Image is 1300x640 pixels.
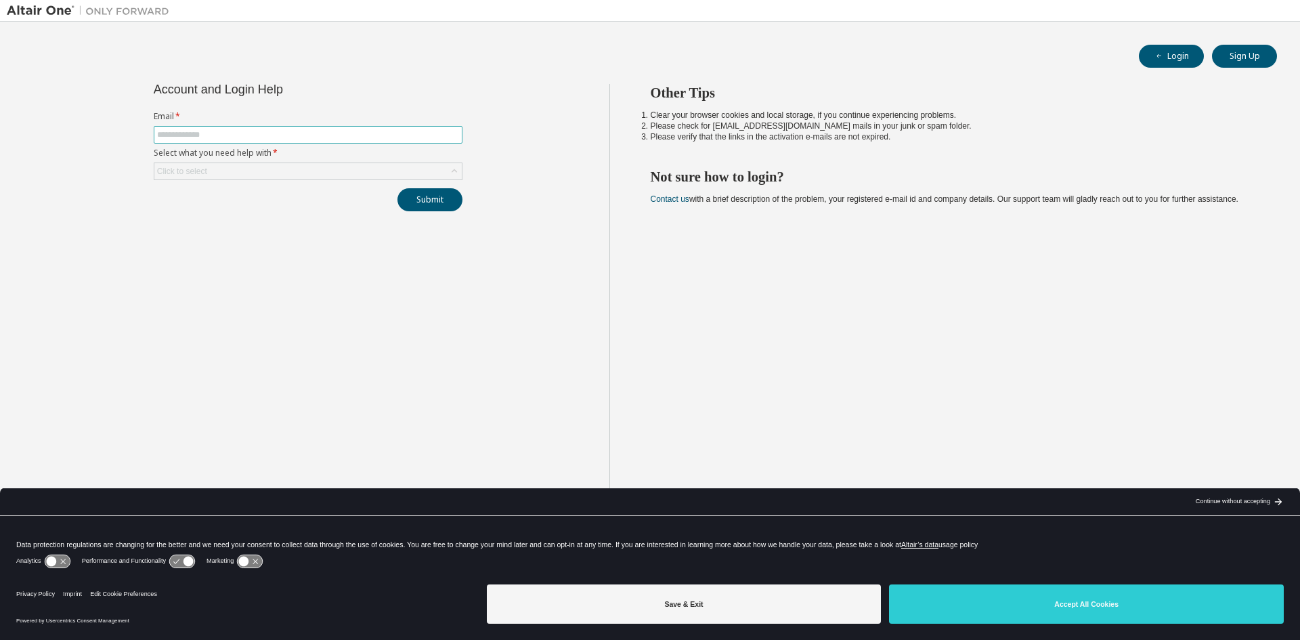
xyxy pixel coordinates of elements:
[1212,45,1277,68] button: Sign Up
[651,121,1253,131] li: Please check for [EMAIL_ADDRESS][DOMAIN_NAME] mails in your junk or spam folder.
[651,131,1253,142] li: Please verify that the links in the activation e-mails are not expired.
[397,188,462,211] button: Submit
[651,168,1253,186] h2: Not sure how to login?
[7,4,176,18] img: Altair One
[651,84,1253,102] h2: Other Tips
[157,166,207,177] div: Click to select
[651,194,1238,204] span: with a brief description of the problem, your registered e-mail id and company details. Our suppo...
[651,194,689,204] a: Contact us
[154,148,462,158] label: Select what you need help with
[651,110,1253,121] li: Clear your browser cookies and local storage, if you continue experiencing problems.
[154,84,401,95] div: Account and Login Help
[154,163,462,179] div: Click to select
[154,111,462,122] label: Email
[1139,45,1204,68] button: Login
